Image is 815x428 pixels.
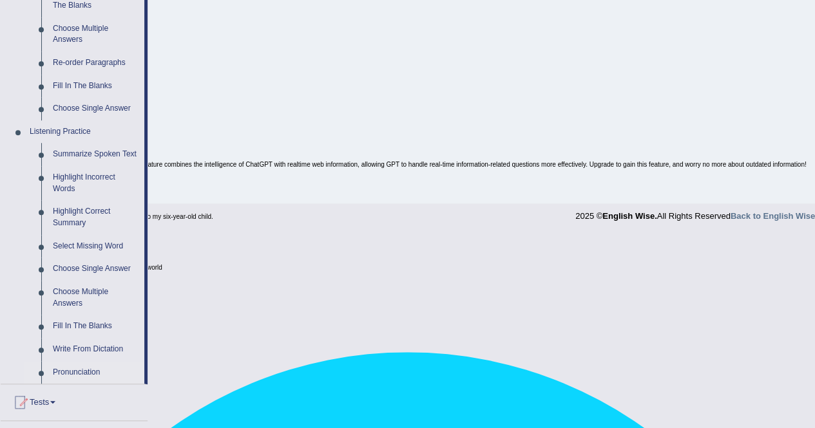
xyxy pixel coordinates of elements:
a: Tests [1,384,148,416]
a: Highlight Correct Summary [47,200,144,234]
a: Summarize Spoken Text [47,143,144,166]
a: Choose Multiple Answers [47,17,144,51]
a: Fill In The Blanks [47,315,144,338]
a: Choose Single Answer [47,97,144,120]
strong: English Wise. [602,211,657,221]
a: Choose Multiple Answers [47,281,144,315]
a: Write From Dictation [47,338,144,361]
a: Listening Practice [24,120,144,144]
a: Choose Single Answer [47,257,144,281]
a: Select Missing Word [47,235,144,258]
a: Back to English Wise [731,211,815,221]
div: 2025 © All Rights Reserved [575,203,815,222]
a: Highlight Incorrect Words [47,166,144,200]
a: Re-order Paragraphs [47,51,144,75]
a: Fill In The Blanks [47,75,144,98]
a: Pronunciation [47,361,144,384]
